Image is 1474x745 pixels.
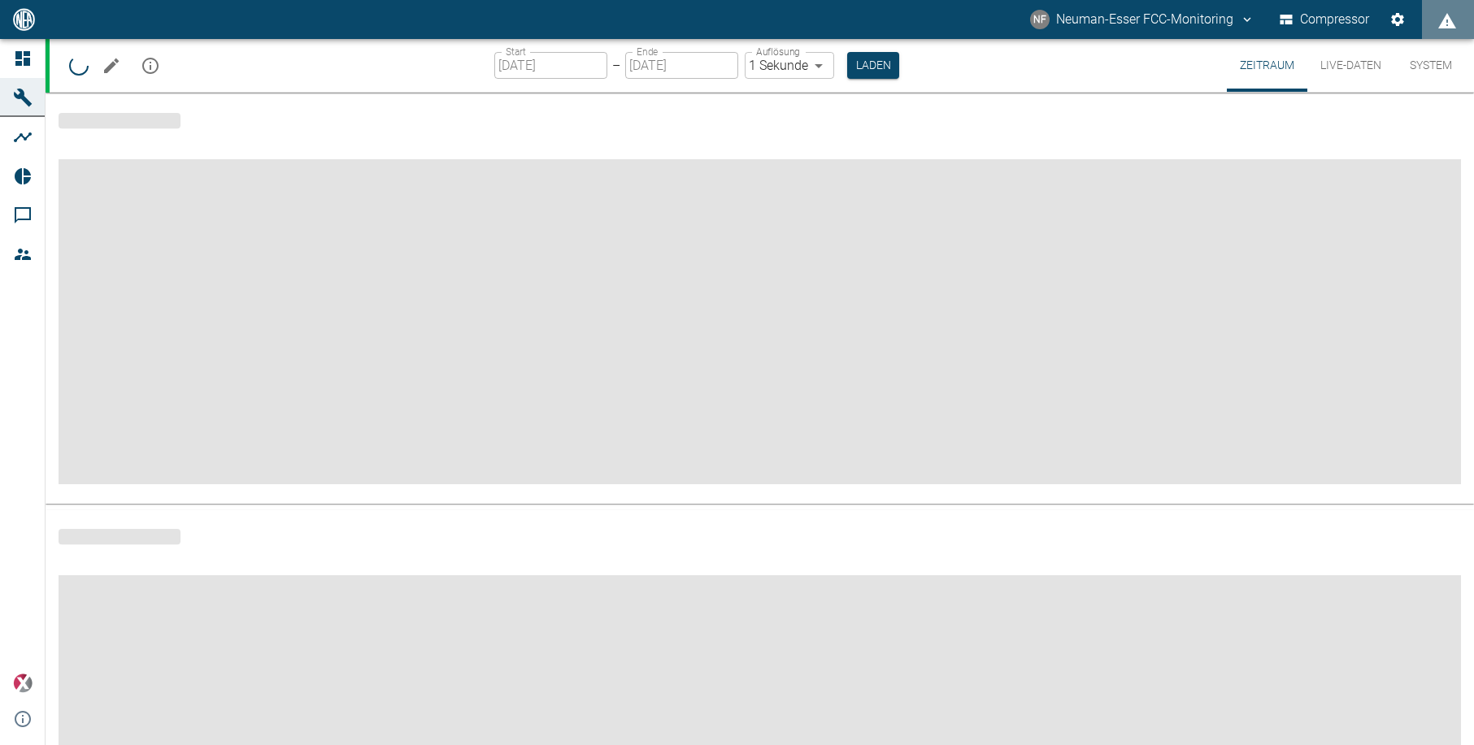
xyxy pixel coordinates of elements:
[1028,5,1257,34] button: fcc-monitoring@neuman-esser.com
[11,8,37,30] img: logo
[1276,5,1373,34] button: Compressor
[1030,10,1050,29] div: NF
[756,45,800,58] label: Auflösung
[1307,39,1394,92] button: Live-Daten
[625,52,738,79] input: DD.MM.YYYY
[95,50,128,82] button: Machine bearbeiten
[494,52,607,79] input: DD.MM.YYYY
[612,56,620,75] p: –
[637,45,658,58] label: Ende
[13,674,33,693] img: Xplore Logo
[745,52,834,79] div: 1 Sekunde
[847,52,899,79] button: Laden
[1227,39,1307,92] button: Zeitraum
[134,50,167,82] button: mission info
[1383,5,1412,34] button: Einstellungen
[1394,39,1467,92] button: System
[506,45,526,58] label: Start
